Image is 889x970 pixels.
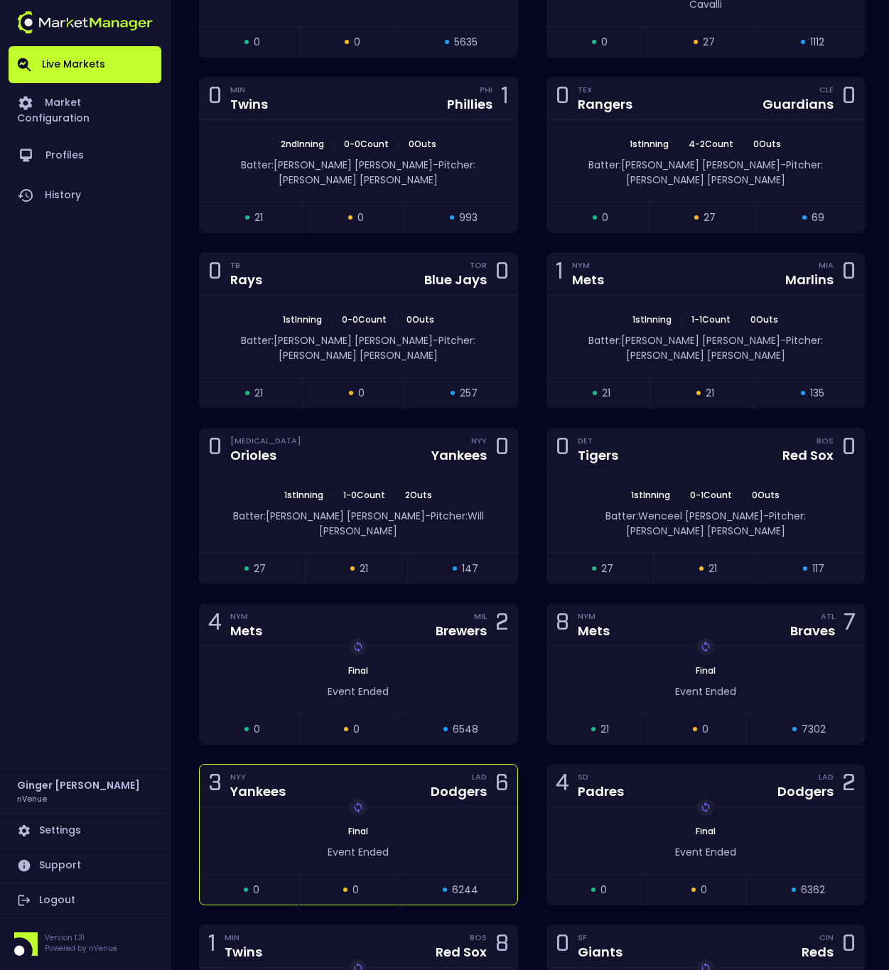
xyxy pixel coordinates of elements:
[9,46,161,83] a: Live Markets
[254,210,263,225] span: 21
[746,313,782,325] span: 0 Outs
[626,509,806,538] span: Pitcher: [PERSON_NAME] [PERSON_NAME]
[230,771,286,782] div: NYY
[556,261,564,287] div: 1
[391,313,402,325] span: |
[225,932,262,943] div: MIN
[447,96,492,112] div: Phillies
[556,85,569,112] div: 0
[9,848,161,883] a: Support
[454,35,478,50] span: 5635
[700,641,711,652] img: replayImg
[819,259,834,271] div: MIA
[276,138,328,150] span: 2nd Inning
[230,96,268,112] div: Twins
[626,158,823,187] span: Pitcher: [PERSON_NAME] [PERSON_NAME]
[9,932,161,956] div: Version 1.31Powered by nVenue
[279,313,326,325] span: 1st Inning
[241,158,433,172] span: Batter: [PERSON_NAME] [PERSON_NAME]
[424,271,487,288] div: Blue Jays
[230,447,301,463] div: Orioles
[253,883,259,898] span: 0
[45,932,117,943] p: Version 1.31
[353,722,360,737] span: 0
[738,138,749,150] span: |
[208,85,222,112] div: 0
[460,386,478,401] span: 257
[556,612,569,638] div: 8
[674,489,686,501] span: |
[17,11,153,33] img: logo
[9,176,161,215] a: History
[472,771,487,782] div: LAD
[572,259,604,271] div: NYM
[495,772,509,799] div: 6
[578,447,618,463] div: Tigers
[777,783,834,799] div: Dodgers
[602,386,610,401] span: 21
[601,561,613,576] span: 27
[389,489,401,501] span: |
[9,814,161,848] a: Settings
[436,944,487,960] div: Red Sox
[17,793,47,804] h3: nVenue
[763,96,834,112] div: Guardians
[470,932,487,943] div: BOS
[578,610,610,622] div: NYM
[802,722,826,737] span: 7302
[319,509,484,538] span: Pitcher: Will [PERSON_NAME]
[9,83,161,136] a: Market Configuration
[763,509,769,523] span: -
[254,561,266,576] span: 27
[208,261,222,287] div: 0
[556,933,569,959] div: 0
[605,509,763,523] span: Batter: Wenceel [PERSON_NAME]
[352,641,364,652] img: replayImg
[453,722,478,737] span: 6548
[703,35,715,50] span: 27
[701,883,707,898] span: 0
[556,436,569,463] div: 0
[225,944,262,960] div: Twins
[790,623,835,639] div: Braves
[602,210,608,225] span: 0
[600,722,609,737] span: 21
[230,435,301,446] div: [MEDICAL_DATA]
[702,722,708,737] span: 0
[9,883,161,917] a: Logout
[360,561,368,576] span: 21
[9,136,161,176] a: Profiles
[588,158,780,172] span: Batter: [PERSON_NAME] [PERSON_NAME]
[471,435,487,446] div: NYY
[844,612,856,638] div: 7
[704,210,716,225] span: 27
[328,138,340,150] span: |
[326,313,338,325] span: |
[401,489,436,501] span: 2 Outs
[208,612,222,638] div: 4
[708,561,717,576] span: 21
[842,85,856,112] div: 0
[578,435,618,446] div: DET
[280,489,328,501] span: 1st Inning
[748,489,784,501] span: 0 Outs
[462,561,478,576] span: 147
[230,271,262,288] div: Rays
[578,932,623,943] div: SF
[684,138,738,150] span: 4 - 2 Count
[352,802,364,813] img: replayImg
[842,436,856,463] div: 0
[495,436,509,463] div: 0
[459,210,478,225] span: 993
[812,561,824,576] span: 117
[230,623,262,639] div: Mets
[735,313,746,325] span: |
[431,447,487,463] div: Yankees
[736,489,748,501] span: |
[254,722,260,737] span: 0
[627,489,674,501] span: 1st Inning
[501,85,509,112] div: 1
[402,313,438,325] span: 0 Outs
[842,261,856,287] div: 0
[45,943,117,954] p: Powered by nVenue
